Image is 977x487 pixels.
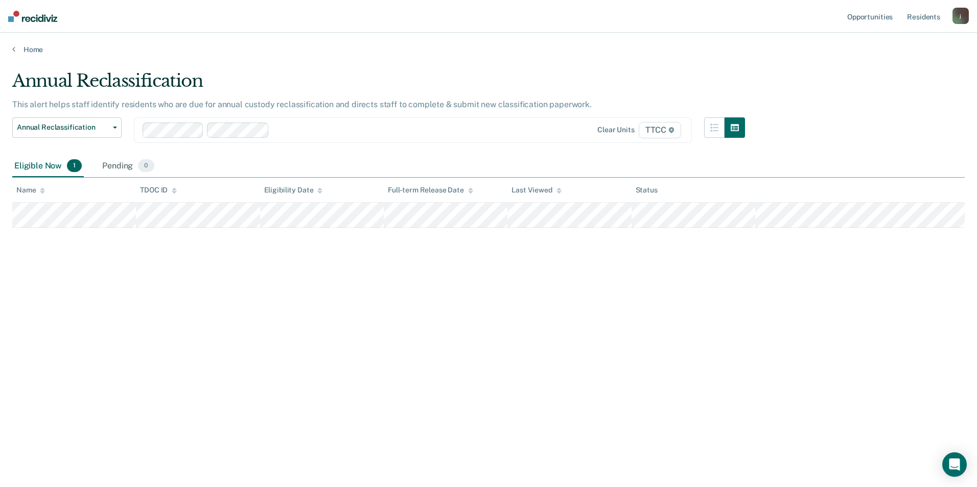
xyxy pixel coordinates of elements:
[597,126,635,134] div: Clear units
[67,159,82,173] span: 1
[264,186,323,194] div: Eligibility Date
[140,186,177,194] div: TDOC ID
[12,155,84,178] div: Eligible Now1
[511,186,561,194] div: Last Viewed
[17,123,109,132] span: Annual Reclassification
[12,117,122,138] button: Annual Reclassification
[952,8,969,24] button: j
[388,186,473,194] div: Full-term Release Date
[16,186,45,194] div: Name
[100,155,156,178] div: Pending0
[12,100,592,109] p: This alert helps staff identify residents who are due for annual custody reclassification and dir...
[138,159,154,173] span: 0
[636,186,658,194] div: Status
[12,70,745,100] div: Annual Reclassification
[639,122,681,138] span: TTCC
[942,452,967,477] div: Open Intercom Messenger
[8,11,57,22] img: Recidiviz
[12,45,965,54] a: Home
